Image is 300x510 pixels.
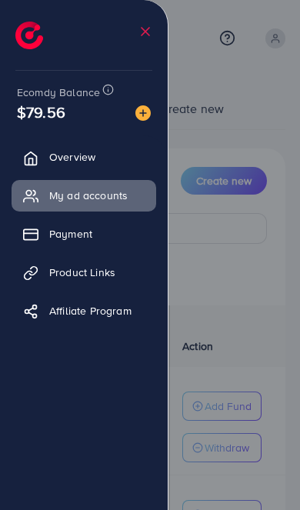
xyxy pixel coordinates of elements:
[12,180,156,211] a: My ad accounts
[135,105,151,121] img: image
[12,295,156,326] a: Affiliate Program
[12,257,156,288] a: Product Links
[17,101,65,123] span: $79.56
[49,303,132,318] span: Affiliate Program
[17,85,100,100] span: Ecomdy Balance
[12,218,156,249] a: Payment
[49,149,95,165] span: Overview
[12,142,156,172] a: Overview
[49,226,92,242] span: Payment
[15,22,43,49] img: logo
[235,441,288,498] iframe: Chat
[49,265,115,280] span: Product Links
[49,188,128,203] span: My ad accounts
